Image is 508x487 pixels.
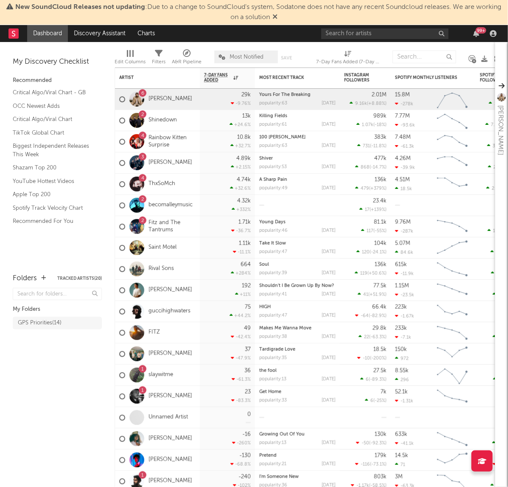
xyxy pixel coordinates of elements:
a: becomalleymusic [149,202,193,209]
div: [DATE] [322,250,336,254]
a: Get Home [259,390,281,394]
span: 731 [363,144,370,149]
a: Critical Algo/Viral Chart [13,115,93,124]
div: -47.9 % [231,355,251,361]
button: 99+ [473,30,479,37]
div: 179k [375,453,387,459]
div: ( ) [361,228,387,234]
div: -36.7 % [231,228,251,234]
svg: Chart title [433,152,472,174]
div: ( ) [350,101,387,106]
div: ( ) [356,122,387,127]
div: -39.9k [395,165,415,170]
svg: Chart title [433,343,472,365]
div: popularity: 39 [259,271,287,276]
div: 99 + [476,27,486,34]
a: Shinedown [149,117,177,124]
div: -287k [395,228,413,234]
div: I'm Someone New [259,475,336,479]
div: 29.8k [373,326,387,331]
span: -18 % [375,123,385,127]
div: +24.6 % [230,122,251,127]
svg: Chart title [433,280,472,301]
a: Spotify Track Velocity Chart [13,203,93,213]
a: slaywitme [149,372,173,379]
div: 130k [375,432,387,437]
div: +32.7 % [230,143,251,149]
div: -41.1k [395,441,414,446]
div: [DATE] [322,398,336,403]
div: -278k [395,101,413,107]
a: the fool [259,369,277,373]
span: +379 % [370,186,385,191]
div: popularity: 46 [259,228,288,233]
a: Killing Fields [259,114,287,118]
a: YouTube Hottest Videos [13,177,93,186]
button: Save [281,56,292,60]
div: popularity: 47 [259,313,287,318]
a: guccihighwaters [149,308,191,315]
span: -10 [363,356,370,361]
a: OCC Newest Adds [13,101,93,111]
a: Makes Me Wanna Move [259,326,312,331]
span: -64 [361,314,369,318]
div: 615k [395,262,407,267]
span: -200 % [371,356,385,361]
div: [DATE] [322,292,336,297]
a: Recommended For You [13,217,93,226]
span: 6 [370,399,373,403]
div: Yours For The Breaking [259,93,336,97]
div: 0 [247,412,251,417]
a: 100 [PERSON_NAME] [259,135,306,140]
div: the fool [259,369,336,373]
div: 972 [395,356,409,361]
div: popularity: 21 [259,462,286,467]
div: Pretend [259,453,336,458]
div: +284 % [231,270,251,276]
div: popularity: 49 [259,186,288,191]
div: ( ) [357,355,387,361]
div: ( ) [355,462,387,467]
div: 2.01M [372,92,387,98]
div: Filters [152,46,166,71]
span: +50.6 % [369,271,385,276]
div: 4.51M [395,177,410,183]
div: ( ) [355,270,387,276]
div: 136k [375,262,387,267]
span: -24.1 % [371,250,385,255]
div: 104k [374,241,387,246]
div: 100 Summers [259,135,336,140]
div: 81.1k [374,220,387,225]
span: 868 [361,165,370,170]
a: [PERSON_NAME] [149,393,192,400]
input: Search for artists [321,28,449,39]
a: [PERSON_NAME] [149,96,192,103]
span: -92.3 % [370,441,385,446]
div: [DATE] [322,122,336,127]
div: -93.6k [395,122,415,128]
div: 477k [374,156,387,161]
svg: Chart title [433,110,472,131]
div: -130 [239,453,251,459]
a: [PERSON_NAME] [149,159,192,166]
span: 117 [367,229,373,234]
a: Young Days [259,220,286,225]
div: 383k [374,135,387,140]
div: ( ) [355,164,387,170]
div: [DATE] [322,228,336,233]
a: [PERSON_NAME] [149,478,192,485]
a: A Sharp Pain [259,177,287,182]
a: HIGH [259,305,271,310]
a: FITZ [149,329,160,336]
div: 223k [395,304,407,310]
div: 1.71k [239,220,251,225]
a: Saint Motel [149,244,177,251]
div: ( ) [357,143,387,149]
div: Young Days [259,220,336,225]
div: 52.1k [395,389,408,395]
div: ( ) [360,377,387,382]
a: I'm Someone New [259,475,299,479]
div: 150k [395,347,407,352]
div: [DATE] [322,356,336,360]
div: 23 [245,389,251,395]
